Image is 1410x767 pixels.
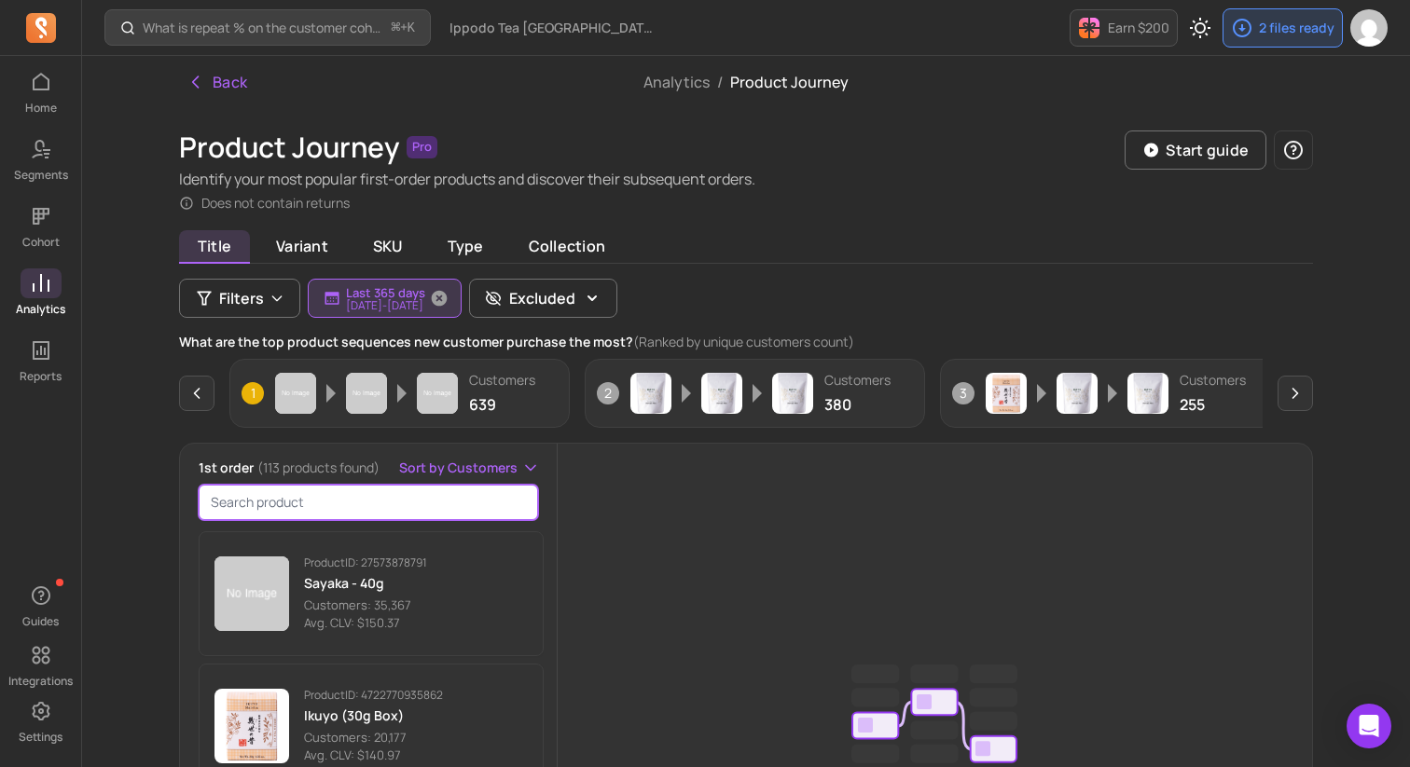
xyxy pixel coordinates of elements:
[633,333,854,350] span: (Ranked by unique customers count)
[199,531,544,656] button: ProductID: 27573878791Sayaka - 40gCustomers: 35,367Avg. CLV: $150.37
[392,18,415,37] span: +
[8,674,73,689] p: Integrations
[304,614,427,633] p: Avg. CLV: $150.37
[1259,19,1334,37] p: 2 files ready
[179,168,755,190] p: Identify your most popular first-order products and discover their subsequent orders.
[20,369,62,384] p: Reports
[179,279,300,318] button: Filters
[824,371,891,390] p: Customers
[304,555,427,570] p: Product ID: 27573878791
[179,230,250,264] span: Title
[308,279,462,318] button: Last 365 days[DATE]-[DATE]
[772,373,813,414] img: Product image
[1108,19,1169,37] p: Earn $200
[1070,9,1178,47] button: Earn $200
[25,101,57,116] p: Home
[407,136,437,158] span: Pro
[710,72,730,92] span: /
[179,333,1313,351] p: What are the top product sequences new customer purchase the most?
[242,382,264,404] span: 1
[391,17,401,40] kbd: ⌘
[304,729,443,747] p: Customers: 20,177
[179,63,256,101] button: Back
[417,373,458,414] img: Product image
[304,596,427,615] p: Customers: 35,367
[1180,371,1246,390] p: Customers
[429,230,503,262] span: Type
[509,287,575,309] p: Excluded
[438,11,671,45] button: Ippodo Tea [GEOGRAPHIC_DATA] & [GEOGRAPHIC_DATA]
[630,373,671,414] img: Product image
[1347,704,1391,748] div: Open Intercom Messenger
[22,235,60,250] p: Cohort
[510,230,624,262] span: Collection
[229,359,570,428] button: 1Product imageProduct imageProduct imageCustomers639
[201,194,350,212] p: Does not contain returns
[304,688,443,703] p: Product ID: 4722770935862
[214,689,289,763] img: Product image
[1182,9,1219,47] button: Toggle dark mode
[275,373,316,414] img: Product image
[824,393,891,416] p: 380
[304,706,443,725] p: Ikuyo (30g Box)
[199,459,380,477] p: 1st order
[469,279,617,318] button: Excluded
[1166,139,1249,161] p: Start guide
[143,19,384,37] p: What is repeat % on the customer cohort page? How is it defined?
[1223,8,1343,48] button: 2 files ready
[449,19,660,37] span: Ippodo Tea [GEOGRAPHIC_DATA] & [GEOGRAPHIC_DATA]
[1125,130,1266,170] button: Start guide
[1127,373,1168,414] img: Product image
[346,285,425,300] p: Last 365 days
[399,459,518,477] span: Sort by Customers
[14,168,68,183] p: Segments
[19,730,62,745] p: Settings
[643,72,710,92] a: Analytics
[585,359,925,428] button: 2Product imageProduct imageProduct imageCustomers380
[952,382,975,404] span: 3
[22,614,59,629] p: Guides
[16,302,65,317] p: Analytics
[354,230,422,262] span: SKU
[408,21,415,35] kbd: K
[1057,373,1098,414] img: Product image
[21,577,62,633] button: Guides
[940,359,1280,428] button: 3Product imageProduct imageProduct imageCustomers255
[257,230,347,262] span: Variant
[104,9,431,46] button: What is repeat % on the customer cohort page? How is it defined?⌘+K
[219,287,264,309] span: Filters
[179,130,399,164] h1: Product Journey
[257,459,380,476] span: (113 products found)
[986,373,1027,414] img: Product image
[346,300,425,311] p: [DATE] - [DATE]
[346,373,387,414] img: Product image
[304,574,427,593] p: Sayaka - 40g
[1180,393,1246,416] p: 255
[304,746,443,765] p: Avg. CLV: $140.97
[730,72,849,92] span: Product Journey
[399,459,540,477] button: Sort by Customers
[701,373,742,414] img: Product image
[214,556,289,631] img: Product image
[469,371,535,390] p: Customers
[469,393,535,416] p: 639
[199,485,538,520] input: search product
[597,382,619,404] span: 2
[1350,9,1388,47] img: avatar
